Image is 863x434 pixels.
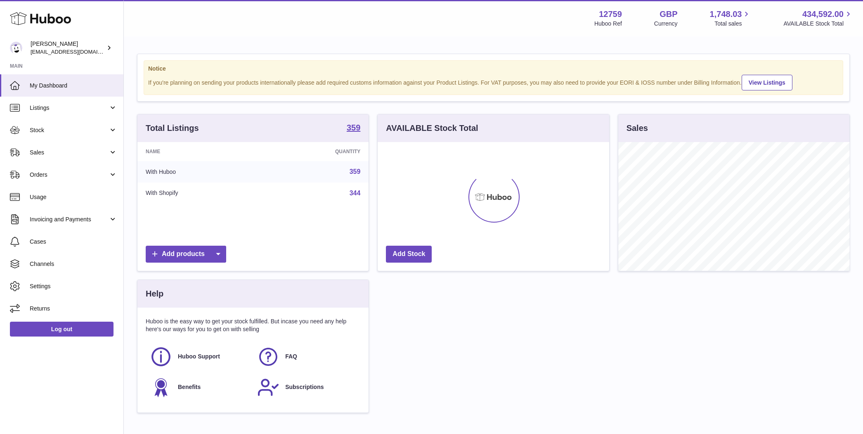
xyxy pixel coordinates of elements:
h3: Sales [627,123,648,134]
p: Huboo is the easy way to get your stock fulfilled. But incase you need any help here's our ways f... [146,318,360,333]
div: If you're planning on sending your products internationally please add required customs informati... [148,74,839,90]
a: FAQ [257,346,356,368]
strong: GBP [660,9,677,20]
h3: Help [146,288,163,299]
span: Settings [30,282,117,290]
strong: 359 [347,123,360,132]
span: My Dashboard [30,82,117,90]
img: sofiapanwar@unndr.com [10,42,22,54]
span: Cases [30,238,117,246]
td: With Shopify [137,183,262,204]
h3: AVAILABLE Stock Total [386,123,478,134]
a: Subscriptions [257,376,356,398]
span: Stock [30,126,109,134]
span: Usage [30,193,117,201]
th: Name [137,142,262,161]
a: Add products [146,246,226,263]
a: View Listings [742,75,792,90]
span: Benefits [178,383,201,391]
span: Total sales [714,20,751,28]
span: Invoicing and Payments [30,216,109,223]
div: Huboo Ref [594,20,622,28]
td: With Huboo [137,161,262,183]
span: Listings [30,104,109,112]
div: [PERSON_NAME] [31,40,105,56]
strong: 12759 [599,9,622,20]
a: 359 [347,123,360,133]
a: Add Stock [386,246,432,263]
span: Returns [30,305,117,313]
a: 434,592.00 AVAILABLE Stock Total [783,9,853,28]
span: 1,748.03 [710,9,742,20]
span: FAQ [285,353,297,360]
h3: Total Listings [146,123,199,134]
strong: Notice [148,65,839,73]
span: [EMAIL_ADDRESS][DOMAIN_NAME] [31,48,121,55]
span: AVAILABLE Stock Total [783,20,853,28]
a: Log out [10,322,113,337]
a: 344 [350,190,361,197]
a: 1,748.03 Total sales [710,9,752,28]
a: Benefits [150,376,249,398]
th: Quantity [262,142,369,161]
span: Subscriptions [285,383,324,391]
span: Channels [30,260,117,268]
a: Huboo Support [150,346,249,368]
a: 359 [350,168,361,175]
span: 434,592.00 [802,9,844,20]
div: Currency [654,20,678,28]
span: Orders [30,171,109,179]
span: Sales [30,149,109,157]
span: Huboo Support [178,353,220,360]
